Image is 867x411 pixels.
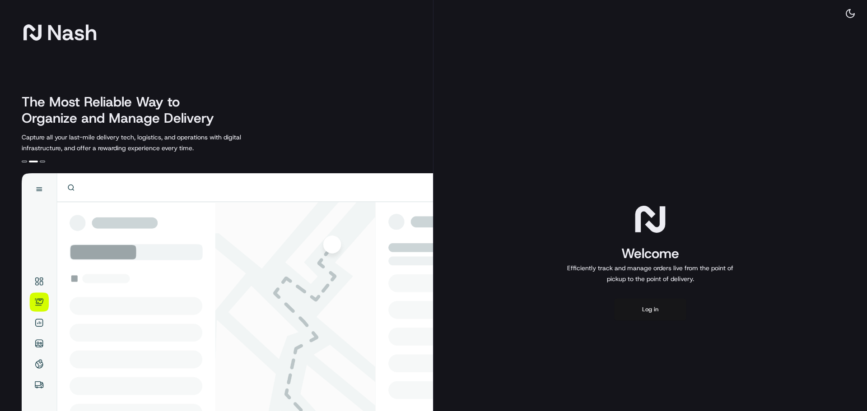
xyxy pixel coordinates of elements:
[22,132,282,153] p: Capture all your last-mile delivery tech, logistics, and operations with digital infrastructure, ...
[564,245,737,263] h1: Welcome
[614,299,686,320] button: Log in
[564,263,737,284] p: Efficiently track and manage orders live from the point of pickup to the point of delivery.
[47,23,97,42] span: Nash
[22,94,224,126] h2: The Most Reliable Way to Organize and Manage Delivery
